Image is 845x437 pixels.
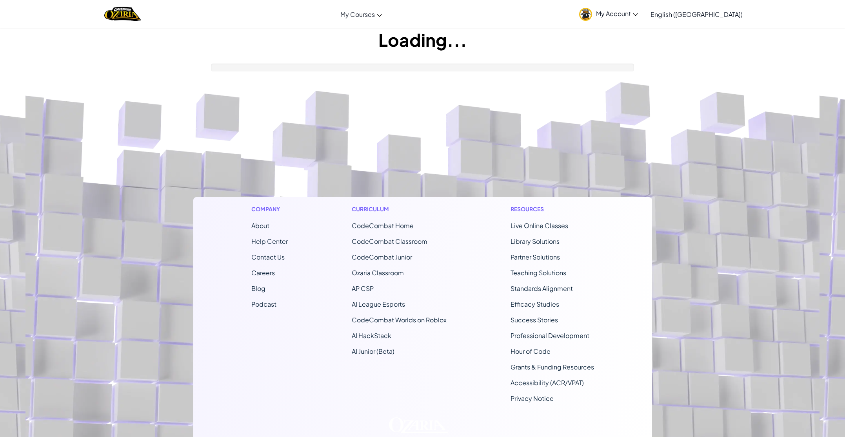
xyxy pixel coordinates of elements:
[511,284,573,293] a: Standards Alignment
[647,4,747,25] a: English ([GEOGRAPHIC_DATA])
[352,347,394,355] a: AI Junior (Beta)
[389,417,448,433] img: Ozaria logo
[336,4,386,25] a: My Courses
[511,205,594,213] h1: Resources
[575,2,642,26] a: My Account
[251,284,265,293] a: Blog
[352,300,405,308] a: AI League Esports
[352,316,447,324] a: CodeCombat Worlds on Roblox
[511,347,551,355] a: Hour of Code
[352,284,374,293] a: AP CSP
[352,221,414,230] span: CodeCombat Home
[511,363,594,371] a: Grants & Funding Resources
[596,9,638,18] span: My Account
[511,331,589,340] a: Professional Development
[511,378,584,387] a: Accessibility (ACR/VPAT)
[104,6,141,22] a: Ozaria by CodeCombat logo
[511,316,558,324] a: Success Stories
[511,394,554,402] a: Privacy Notice
[511,221,568,230] a: Live Online Classes
[251,205,288,213] h1: Company
[579,8,592,21] img: avatar
[352,205,447,213] h1: Curriculum
[511,237,560,245] a: Library Solutions
[352,269,404,277] a: Ozaria Classroom
[104,6,141,22] img: Home
[251,237,288,245] a: Help Center
[511,300,559,308] a: Efficacy Studies
[340,10,375,18] span: My Courses
[251,269,275,277] a: Careers
[352,237,427,245] a: CodeCombat Classroom
[511,253,560,261] a: Partner Solutions
[352,331,391,340] a: AI HackStack
[251,300,276,308] a: Podcast
[511,269,566,277] a: Teaching Solutions
[651,10,743,18] span: English ([GEOGRAPHIC_DATA])
[352,253,412,261] a: CodeCombat Junior
[251,253,285,261] span: Contact Us
[251,221,269,230] a: About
